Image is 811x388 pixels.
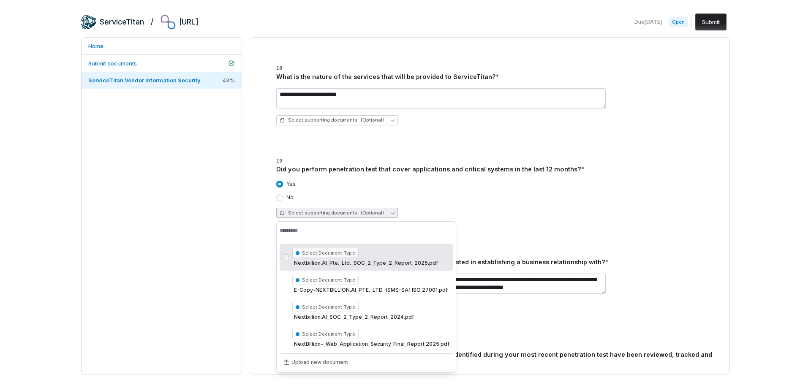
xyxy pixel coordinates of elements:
div: Did you perform penetration test that cover applications and critical systems in the last 12 months? [276,165,713,174]
div: Which of the following ServiceTitan entities are you interested in establishing a business relati... [276,258,713,267]
span: Select supporting documents [280,117,384,123]
a: ServiceTitan Vendor Information Security43% [82,72,242,89]
span: ServiceTitan Vendor Information Security [88,77,201,84]
span: Select Document Type [292,329,359,339]
h2: ServiceTitan [100,16,144,27]
span: E-Copy-NEXTBILLION.AI_PTE._LTD.-ISMS-SA1 ISO 27001.pdf [292,287,449,293]
span: NextBillion-_Web_Application_Security_Final_Report 2025.pdf [292,341,449,347]
span: Open [669,17,688,27]
div: Can you confirm that all Critical and High severity issues identified during your most recent pen... [276,350,713,369]
span: Due [DATE] [634,19,662,25]
span: 19 [276,158,282,164]
button: Submit [695,14,727,30]
span: (Optional) [361,210,384,216]
span: Nextbillion.AI_Pte._Ltd._SOC_2_Type_2_Report_2025.pdf [292,260,449,266]
span: Select Document Type [292,275,359,285]
label: No [286,194,294,201]
div: What is the nature of the services that will be provided to ServiceTitan? [276,72,713,81]
a: Home [82,38,242,54]
span: Select supporting documents [280,210,384,216]
a: Submit documents [82,55,242,72]
label: Yes [286,181,296,187]
span: 18 [276,65,282,71]
span: Nextbillion.AI_SOC_2_Type_2_Report_2024.pdf [292,314,449,320]
div: Suggestions [276,240,456,372]
span: 43 % [223,76,235,84]
h2: [URL] [179,16,199,27]
h2: / [151,14,154,27]
span: Select Document Type [292,248,359,258]
span: (Optional) [361,117,384,123]
span: Submit documents [88,60,137,67]
span: Upload new document [291,359,348,366]
span: Select Document Type [292,302,359,312]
